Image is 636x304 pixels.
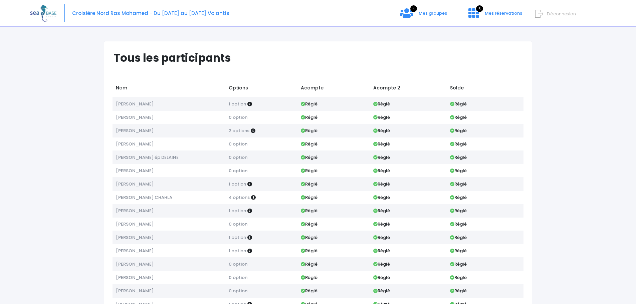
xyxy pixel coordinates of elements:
strong: Réglé [301,221,317,227]
span: 4 [410,5,417,12]
strong: Réglé [373,194,390,201]
span: 0 option [229,141,247,147]
strong: Réglé [301,127,317,134]
strong: Réglé [373,221,390,227]
strong: Réglé [373,168,390,174]
span: [PERSON_NAME] CHAHLA [116,194,172,201]
span: [PERSON_NAME] [116,127,154,134]
a: 4 Mes groupes [395,12,452,19]
strong: Réglé [373,261,390,267]
span: 0 option [229,261,247,267]
strong: Réglé [301,168,317,174]
span: 4 options [229,194,250,201]
strong: Réglé [450,101,467,107]
span: 0 option [229,221,247,227]
a: 3 Mes réservations [463,12,526,19]
strong: Réglé [373,234,390,241]
strong: Réglé [450,208,467,214]
strong: Réglé [373,114,390,120]
span: 1 option [229,101,246,107]
span: [PERSON_NAME] [116,181,154,187]
strong: Réglé [373,181,390,187]
span: 0 option [229,168,247,174]
strong: Réglé [450,114,467,120]
span: [PERSON_NAME] [116,288,154,294]
span: [PERSON_NAME] [116,248,154,254]
span: [PERSON_NAME] [116,141,154,147]
span: [PERSON_NAME] [116,234,154,241]
strong: Réglé [450,127,467,134]
span: 0 option [229,154,247,161]
span: [PERSON_NAME] [116,168,154,174]
span: [PERSON_NAME] [116,101,154,107]
span: 0 option [229,288,247,294]
span: 0 option [229,274,247,281]
strong: Réglé [450,141,467,147]
span: Mes réservations [485,10,522,16]
strong: Réglé [301,274,317,281]
span: 1 option [229,208,246,214]
td: Acompte 2 [370,81,447,97]
strong: Réglé [301,208,317,214]
span: 2 options [229,127,249,134]
td: Nom [113,81,225,97]
strong: Réglé [373,248,390,254]
span: [PERSON_NAME] [116,274,154,281]
span: 1 option [229,181,246,187]
strong: Réglé [450,248,467,254]
td: Acompte [298,81,370,97]
span: 1 option [229,234,246,241]
strong: Réglé [373,127,390,134]
span: 3 [476,5,483,12]
h1: Tous les participants [114,51,528,64]
strong: Réglé [301,141,317,147]
span: 0 option [229,114,247,120]
td: Options [225,81,297,97]
span: 1 option [229,248,246,254]
strong: Réglé [373,208,390,214]
strong: Réglé [373,101,390,107]
strong: Réglé [373,274,390,281]
strong: Réglé [301,194,317,201]
span: [PERSON_NAME] [116,114,154,120]
strong: Réglé [450,194,467,201]
strong: Réglé [301,114,317,120]
strong: Réglé [301,248,317,254]
td: Solde [447,81,523,97]
strong: Réglé [450,168,467,174]
span: [PERSON_NAME] ép DELAINE [116,154,179,161]
strong: Réglé [450,181,467,187]
strong: Réglé [450,221,467,227]
strong: Réglé [373,288,390,294]
strong: Réglé [450,261,467,267]
strong: Réglé [301,234,317,241]
strong: Réglé [373,154,390,161]
span: [PERSON_NAME] [116,208,154,214]
strong: Réglé [301,288,317,294]
strong: Réglé [450,234,467,241]
span: Déconnexion [547,11,576,17]
strong: Réglé [450,274,467,281]
strong: Réglé [301,154,317,161]
strong: Réglé [301,101,317,107]
span: [PERSON_NAME] [116,261,154,267]
strong: Réglé [450,288,467,294]
strong: Réglé [450,154,467,161]
strong: Réglé [373,141,390,147]
strong: Réglé [301,261,317,267]
span: Croisière Nord Ras Mohamed - Du [DATE] au [DATE] Volantis [72,10,229,17]
strong: Réglé [301,181,317,187]
span: [PERSON_NAME] [116,221,154,227]
span: Mes groupes [419,10,447,16]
